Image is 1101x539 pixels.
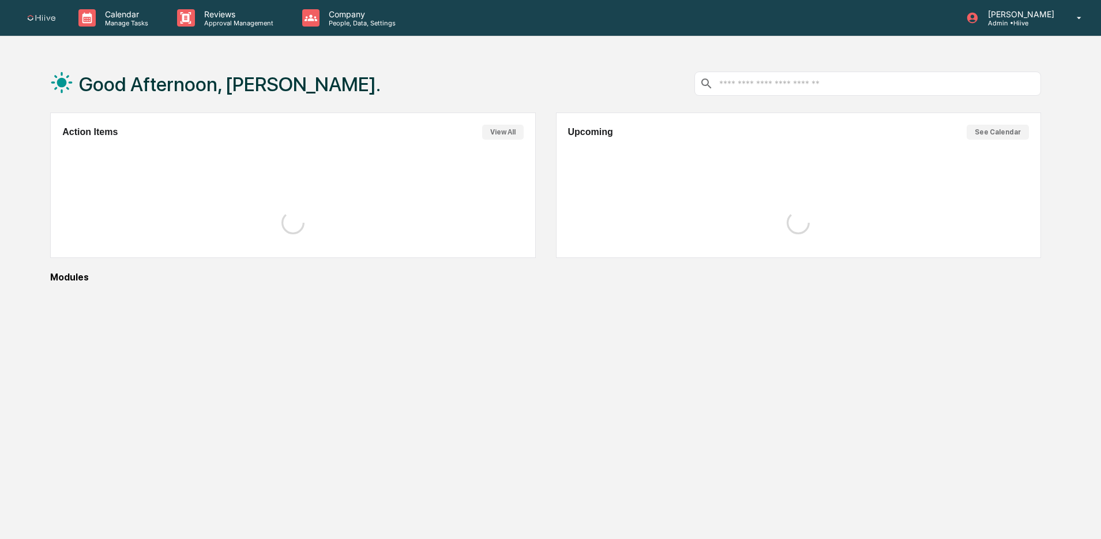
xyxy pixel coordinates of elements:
p: Admin • Hiive [979,19,1060,27]
h1: Good Afternoon, [PERSON_NAME]. [79,73,381,96]
button: See Calendar [967,125,1029,140]
p: Reviews [195,9,279,19]
h2: Action Items [62,127,118,137]
p: Company [320,9,401,19]
p: Calendar [96,9,154,19]
p: Approval Management [195,19,279,27]
h2: Upcoming [568,127,613,137]
p: Manage Tasks [96,19,154,27]
p: People, Data, Settings [320,19,401,27]
button: View All [482,125,524,140]
div: Modules [50,272,1041,283]
p: [PERSON_NAME] [979,9,1060,19]
img: logo [28,15,55,21]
